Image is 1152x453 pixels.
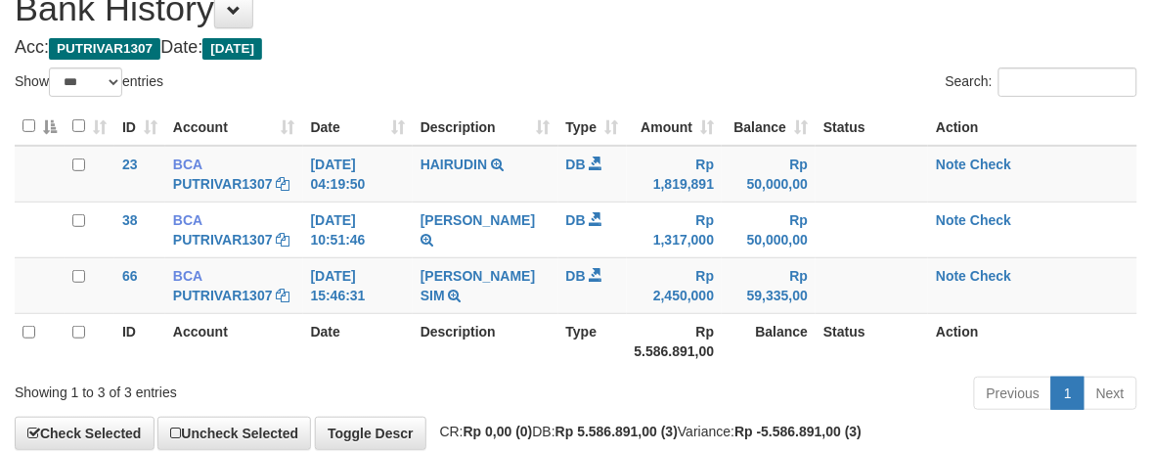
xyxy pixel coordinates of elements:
[277,288,290,303] a: Copy PUTRIVAR1307 to clipboard
[303,146,413,203] td: [DATE] 04:19:50
[816,313,928,369] th: Status
[173,268,202,284] span: BCA
[722,108,816,146] th: Balance: activate to sort column ascending
[558,108,627,146] th: Type: activate to sort column ascending
[421,212,535,228] a: [PERSON_NAME]
[734,424,862,439] strong: Rp -5.586.891,00 (3)
[413,108,558,146] th: Description: activate to sort column ascending
[15,108,65,146] th: : activate to sort column descending
[998,68,1137,97] input: Search:
[974,377,1052,410] a: Previous
[430,424,863,439] span: CR: DB: Variance:
[722,146,816,203] td: Rp 50,000,00
[165,108,303,146] th: Account: activate to sort column ascending
[464,424,533,439] strong: Rp 0,00 (0)
[421,268,535,303] a: [PERSON_NAME] SIM
[566,157,586,172] span: DB
[303,108,413,146] th: Date: activate to sort column ascending
[173,212,202,228] span: BCA
[936,157,966,172] a: Note
[722,313,816,369] th: Balance
[1051,377,1085,410] a: 1
[277,176,290,192] a: Copy PUTRIVAR1307 to clipboard
[970,268,1011,284] a: Check
[555,424,678,439] strong: Rp 5.586.891,00 (3)
[114,313,165,369] th: ID
[49,68,122,97] select: Showentries
[421,157,487,172] a: HAIRUDIN
[173,232,273,248] a: PUTRIVAR1307
[173,157,202,172] span: BCA
[627,313,723,369] th: Rp 5.586.891,00
[722,202,816,257] td: Rp 50,000,00
[970,212,1011,228] a: Check
[413,313,558,369] th: Description
[303,202,413,257] td: [DATE] 10:51:46
[928,108,1137,146] th: Action
[65,108,114,146] th: : activate to sort column ascending
[157,417,311,450] a: Uncheck Selected
[936,212,966,228] a: Note
[303,257,413,313] td: [DATE] 15:46:31
[15,417,155,450] a: Check Selected
[49,38,160,60] span: PUTRIVAR1307
[928,313,1137,369] th: Action
[315,417,426,450] a: Toggle Descr
[303,313,413,369] th: Date
[202,38,262,60] span: [DATE]
[627,108,723,146] th: Amount: activate to sort column ascending
[15,38,1137,58] h4: Acc: Date:
[173,288,273,303] a: PUTRIVAR1307
[970,157,1011,172] a: Check
[122,157,138,172] span: 23
[122,212,138,228] span: 38
[936,268,966,284] a: Note
[165,313,303,369] th: Account
[627,202,723,257] td: Rp 1,317,000
[816,108,928,146] th: Status
[173,176,273,192] a: PUTRIVAR1307
[15,68,163,97] label: Show entries
[722,257,816,313] td: Rp 59,335,00
[566,212,586,228] span: DB
[114,108,165,146] th: ID: activate to sort column ascending
[566,268,586,284] span: DB
[627,146,723,203] td: Rp 1,819,891
[15,375,465,402] div: Showing 1 to 3 of 3 entries
[122,268,138,284] span: 66
[946,68,1137,97] label: Search:
[1084,377,1137,410] a: Next
[277,232,290,248] a: Copy PUTRIVAR1307 to clipboard
[558,313,627,369] th: Type
[627,257,723,313] td: Rp 2,450,000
